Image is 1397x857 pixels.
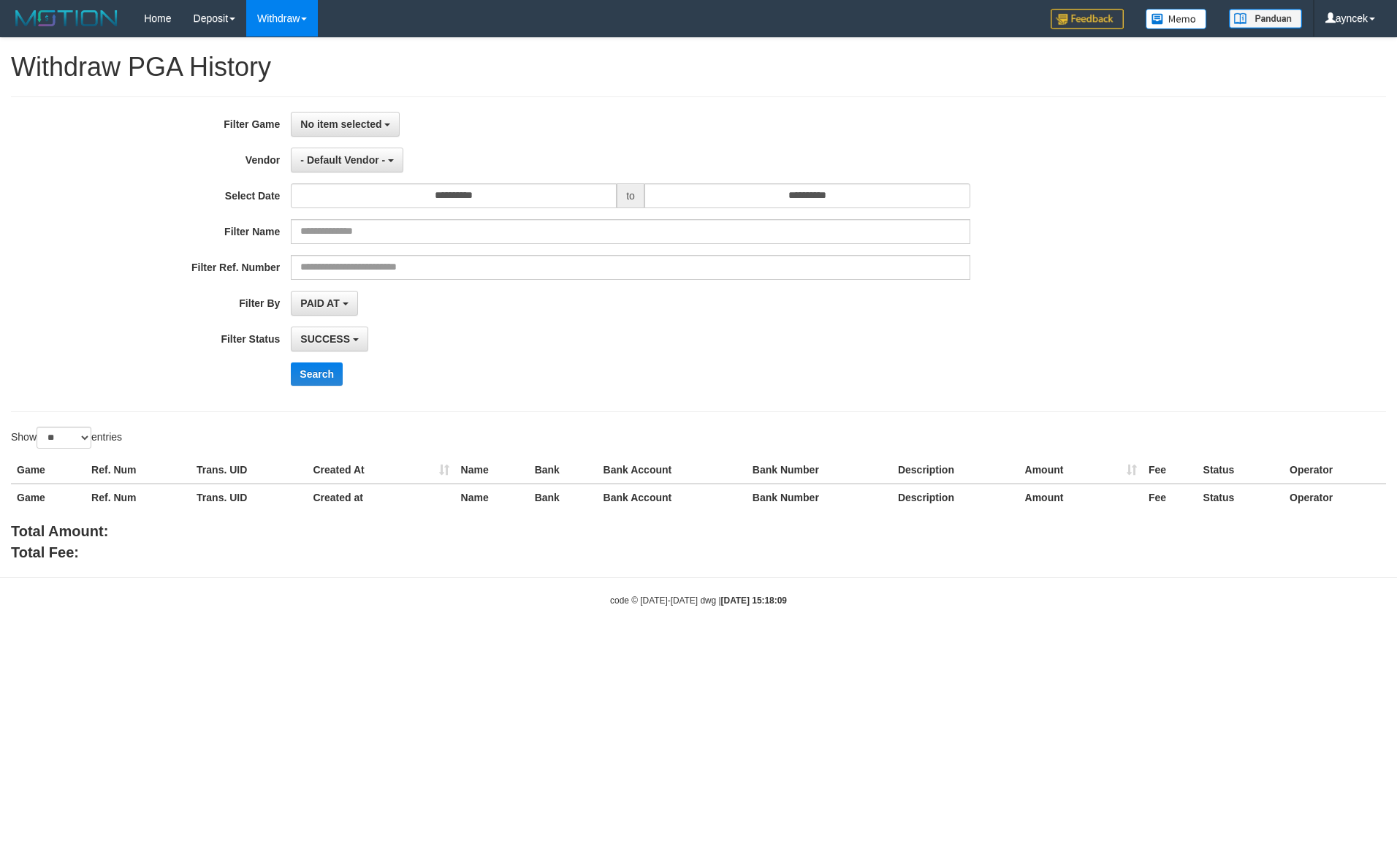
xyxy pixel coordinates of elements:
b: Total Fee: [11,544,79,560]
span: SUCCESS [300,333,350,345]
img: Feedback.jpg [1051,9,1124,29]
th: Bank [529,457,598,484]
img: Button%20Memo.svg [1146,9,1207,29]
button: PAID AT [291,291,357,316]
th: Ref. Num [85,484,191,511]
th: Description [892,484,1019,511]
th: Bank Account [598,457,747,484]
label: Show entries [11,427,122,449]
th: Fee [1143,484,1198,511]
th: Operator [1284,457,1386,484]
th: Name [455,484,529,511]
img: MOTION_logo.png [11,7,122,29]
th: Trans. UID [191,457,307,484]
button: Search [291,362,343,386]
th: Amount [1019,457,1143,484]
th: Trans. UID [191,484,307,511]
h1: Withdraw PGA History [11,53,1386,82]
button: SUCCESS [291,327,368,351]
span: PAID AT [300,297,339,309]
button: - Default Vendor - [291,148,403,172]
th: Operator [1284,484,1386,511]
th: Fee [1143,457,1198,484]
th: Status [1198,457,1284,484]
th: Game [11,457,85,484]
span: - Default Vendor - [300,154,385,166]
th: Bank Account [598,484,747,511]
img: panduan.png [1229,9,1302,28]
th: Bank Number [747,484,892,511]
b: Total Amount: [11,523,108,539]
th: Name [455,457,529,484]
th: Created At [307,457,454,484]
span: No item selected [300,118,381,130]
span: to [617,183,644,208]
th: Bank [529,484,598,511]
th: Status [1198,484,1284,511]
th: Ref. Num [85,457,191,484]
th: Created at [307,484,454,511]
button: No item selected [291,112,400,137]
th: Bank Number [747,457,892,484]
select: Showentries [37,427,91,449]
strong: [DATE] 15:18:09 [721,595,787,606]
th: Game [11,484,85,511]
th: Description [892,457,1019,484]
th: Amount [1019,484,1143,511]
small: code © [DATE]-[DATE] dwg | [610,595,787,606]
